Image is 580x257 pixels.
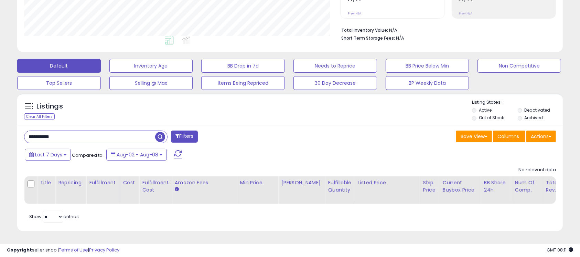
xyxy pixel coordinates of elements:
span: Columns [497,133,519,140]
button: Default [17,59,101,73]
h5: Listings [36,102,63,111]
b: Short Term Storage Fees: [341,35,395,41]
button: Last 7 Days [25,149,71,161]
div: seller snap | | [7,247,119,254]
label: Deactivated [524,107,550,113]
button: Items Being Repriced [201,76,285,90]
button: Filters [171,131,198,143]
button: Selling @ Max [109,76,193,90]
button: Non Competitive [477,59,561,73]
span: Last 7 Days [35,151,62,158]
small: Prev: N/A [348,11,361,16]
div: Fulfillable Quantity [328,179,352,194]
div: Listed Price [358,179,417,186]
li: N/A [341,25,551,34]
button: 30 Day Decrease [293,76,377,90]
button: Needs to Reprice [293,59,377,73]
div: Current Buybox Price [443,179,478,194]
strong: Copyright [7,247,32,253]
div: BB Share 24h. [484,179,509,194]
button: Actions [526,131,556,142]
div: No relevant data [518,167,556,173]
div: Fulfillment [89,179,117,186]
div: Num of Comp. [515,179,540,194]
div: Ship Price [423,179,437,194]
p: Listing States: [472,99,562,106]
span: Compared to: [72,152,104,158]
button: Inventory Age [109,59,193,73]
span: 2025-08-16 08:11 GMT [547,247,573,253]
button: Aug-02 - Aug-08 [106,149,167,161]
a: Terms of Use [59,247,88,253]
span: Aug-02 - Aug-08 [117,151,158,158]
button: Columns [493,131,525,142]
div: Total Rev. [546,179,571,194]
button: BP Weekly Data [386,76,469,90]
button: Top Sellers [17,76,101,90]
small: Amazon Fees. [174,186,179,193]
div: Repricing [58,179,83,186]
div: Cost [123,179,137,186]
label: Active [479,107,492,113]
div: [PERSON_NAME] [281,179,322,186]
button: BB Price Below Min [386,59,469,73]
div: Title [40,179,52,186]
small: Prev: N/A [459,11,473,16]
label: Archived [524,115,543,121]
span: N/A [396,35,404,41]
div: Amazon Fees [174,179,234,186]
a: Privacy Policy [89,247,119,253]
div: Min Price [240,179,275,186]
b: Total Inventory Value: [341,27,388,33]
label: Out of Stock [479,115,504,121]
div: Clear All Filters [24,113,55,120]
span: Show: entries [29,213,79,220]
div: Fulfillment Cost [142,179,169,194]
button: Save View [456,131,492,142]
button: BB Drop in 7d [201,59,285,73]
